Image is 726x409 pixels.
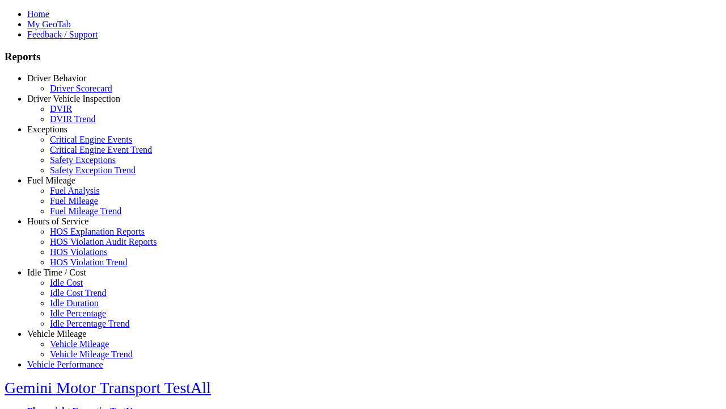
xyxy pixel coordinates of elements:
[27,176,75,185] a: Fuel Mileage
[50,196,98,206] a: Fuel Mileage
[27,216,88,226] a: Hours of Service
[5,51,721,63] h3: Reports
[50,104,72,114] a: DVIR
[27,268,86,277] a: Idle Time / Cost
[27,360,103,369] a: Vehicle Performance
[50,206,121,216] a: Fuel Mileage Trend
[27,30,98,39] a: Feedback / Support
[5,379,211,397] a: Gemini Motor Transport TestAll
[27,19,71,29] a: My GeoTab
[50,349,133,359] a: Vehicle Mileage Trend
[50,237,157,247] a: HOS Violation Audit Reports
[50,257,128,267] a: HOS Violation Trend
[50,145,152,155] a: Critical Engine Event Trend
[50,308,106,318] a: Idle Percentage
[50,278,83,287] a: Idle Cost
[50,186,100,195] a: Fuel Analysis
[50,135,132,144] a: Critical Engine Events
[27,329,86,339] a: Vehicle Mileage
[50,84,112,93] a: Driver Scorecard
[50,288,107,298] a: Idle Cost Trend
[50,227,145,236] a: HOS Explanation Reports
[27,73,86,83] a: Driver Behavior
[27,124,67,134] a: Exceptions
[50,339,109,349] a: Vehicle Mileage
[27,9,49,19] a: Home
[50,114,95,124] a: DVIR Trend
[50,298,99,308] a: Idle Duration
[50,155,116,165] a: Safety Exceptions
[50,165,136,175] a: Safety Exception Trend
[27,94,120,103] a: Driver Vehicle Inspection
[50,319,129,328] a: Idle Percentage Trend
[50,247,107,257] a: HOS Violations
